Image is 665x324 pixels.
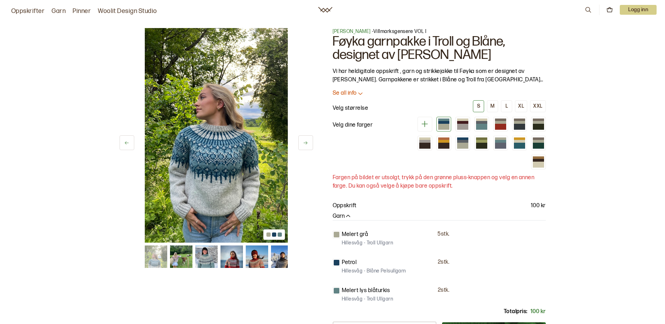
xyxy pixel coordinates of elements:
[620,5,657,15] p: Logg inn
[490,103,495,109] div: M
[477,103,480,109] div: S
[333,174,546,190] p: Fargen på bildet er utsolgt, trykk på den grønne pluss-knappen og velg en annen farge. Du kan ogs...
[333,202,357,210] p: Oppskrift
[473,100,484,112] button: S
[437,231,449,238] p: 5 stk.
[318,7,332,13] a: Woolit
[487,100,498,112] button: M
[11,6,45,16] a: Oppskrifter
[530,100,545,112] button: XXL
[512,136,527,150] div: Turkis og oker (utsolgt)
[333,28,371,34] a: [PERSON_NAME]
[455,117,470,131] div: Lys brun melert Troll (utsolgt)
[333,104,368,113] p: Velg størrelse
[493,117,508,131] div: Rød Blåne (utsolgt)
[418,136,432,150] div: Brun og beige (utsolgt)
[438,287,449,294] p: 2 stk.
[501,100,512,112] button: L
[474,117,489,131] div: Turkis (utsolgt)
[145,28,288,243] img: Bilde av oppskrift
[342,239,393,247] p: Hillesvåg - Troll Ullgarn
[493,136,508,150] div: Blå (utsolgt)
[436,117,451,131] div: Grå og turkis (utsolgt)
[455,136,470,150] div: Grå og Petrol (utsolgt)
[474,136,489,150] div: Jaktgrønn og Lime (utsolgt)
[98,6,157,16] a: Woolit Design Studio
[505,103,508,109] div: L
[515,100,527,112] button: XL
[504,308,528,316] p: Totalpris:
[620,5,657,15] button: User dropdown
[436,136,451,150] div: Brun og oransje (utsolgt)
[73,6,91,16] a: Pinner
[333,67,546,84] p: Vi har heldigitale oppskrift , garn og strikkejakke til Føyka som er designet av [PERSON_NAME]. G...
[52,6,66,16] a: Garn
[518,103,524,109] div: XL
[342,230,368,239] p: Melert grå
[342,296,393,303] p: Hillesvåg - Troll Ullgarn
[531,155,546,169] div: Ubleket hvit (utsolgt)
[342,258,357,267] p: Petrol
[333,121,373,129] p: Velg dine farger
[530,308,546,316] p: 100 kr
[531,117,546,131] div: Jaktgrønn Troll (utsolgt)
[512,117,527,131] div: Koksgrå Troll (utsolgt)
[342,268,406,275] p: Hillesvåg - Blåne Pelsullgarn
[533,103,542,109] div: XXL
[333,35,546,62] h1: Føyka garnpakke i Troll og Blåne, designet av [PERSON_NAME]
[342,286,390,295] p: Melert lys blåturkis
[531,202,546,210] p: 100 kr
[333,213,352,220] button: Garn
[438,259,449,266] p: 2 stk.
[333,28,546,35] p: - Villmarksgensere VOL I
[333,90,546,97] button: Se all info
[531,136,546,150] div: Grønn og grå (utsolgt)
[333,90,357,97] p: Se all info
